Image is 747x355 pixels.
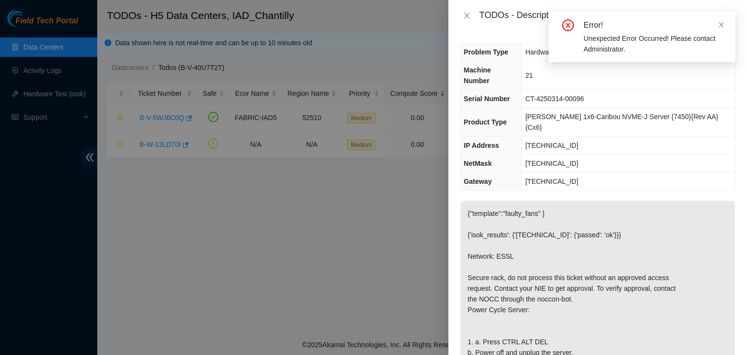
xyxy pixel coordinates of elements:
span: [TECHNICAL_ID] [525,142,578,149]
div: Unexpected Error Occurred! Please contact Administrator. [584,33,724,54]
span: Product Type [464,118,507,126]
span: 21 [525,71,533,79]
span: close [463,12,471,19]
span: Gateway [464,177,492,185]
span: IP Address [464,142,499,149]
span: Hardware [525,48,555,56]
span: Machine Number [464,66,491,85]
span: close-circle [562,19,574,31]
span: close [718,21,725,28]
span: Serial Number [464,95,510,103]
span: [TECHNICAL_ID] [525,160,578,167]
span: NetMask [464,160,492,167]
div: Error! [584,19,724,31]
div: TODOs - Description - B-V-5WJ6C0Q [480,8,735,23]
span: [PERSON_NAME] 1x6-Caribou NVME-J Server {7450}{Rev AA}{Cx6} [525,113,718,131]
span: CT-4250314-00096 [525,95,584,103]
span: Problem Type [464,48,509,56]
span: [TECHNICAL_ID] [525,177,578,185]
button: Close [460,11,474,20]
